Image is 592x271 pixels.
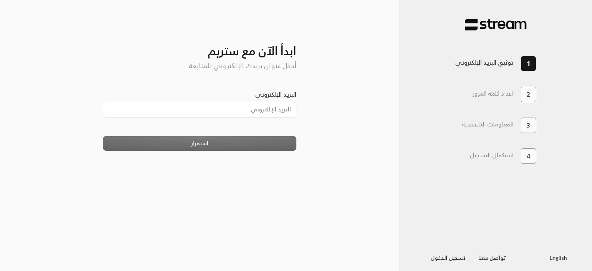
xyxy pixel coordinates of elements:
h3: ابدأ الآن مع ستريم [103,31,297,58]
h3: اعداد كلمة المرور [473,90,513,97]
h3: توثيق البريد الإلكتروني [455,59,513,66]
a: تسجيل الدخول [424,253,472,263]
input: البريد الإلكتروني [103,102,297,118]
span: 2 [526,90,530,99]
button: تسجيل الدخول [424,250,472,264]
h5: أدخل عنوان بريدك الإلكتروني للمتابعة [103,62,297,70]
a: تواصل معنا [472,253,513,263]
h3: استكمال التسجيل [470,151,513,159]
img: Stream Pay [465,19,526,31]
label: البريد الإلكتروني [255,90,296,99]
a: English [550,250,567,264]
button: تواصل معنا [472,250,513,264]
span: 1 [526,59,530,69]
span: 3 [526,121,530,130]
span: 4 [526,151,530,161]
h3: المعلومات الشخصية [462,121,513,128]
